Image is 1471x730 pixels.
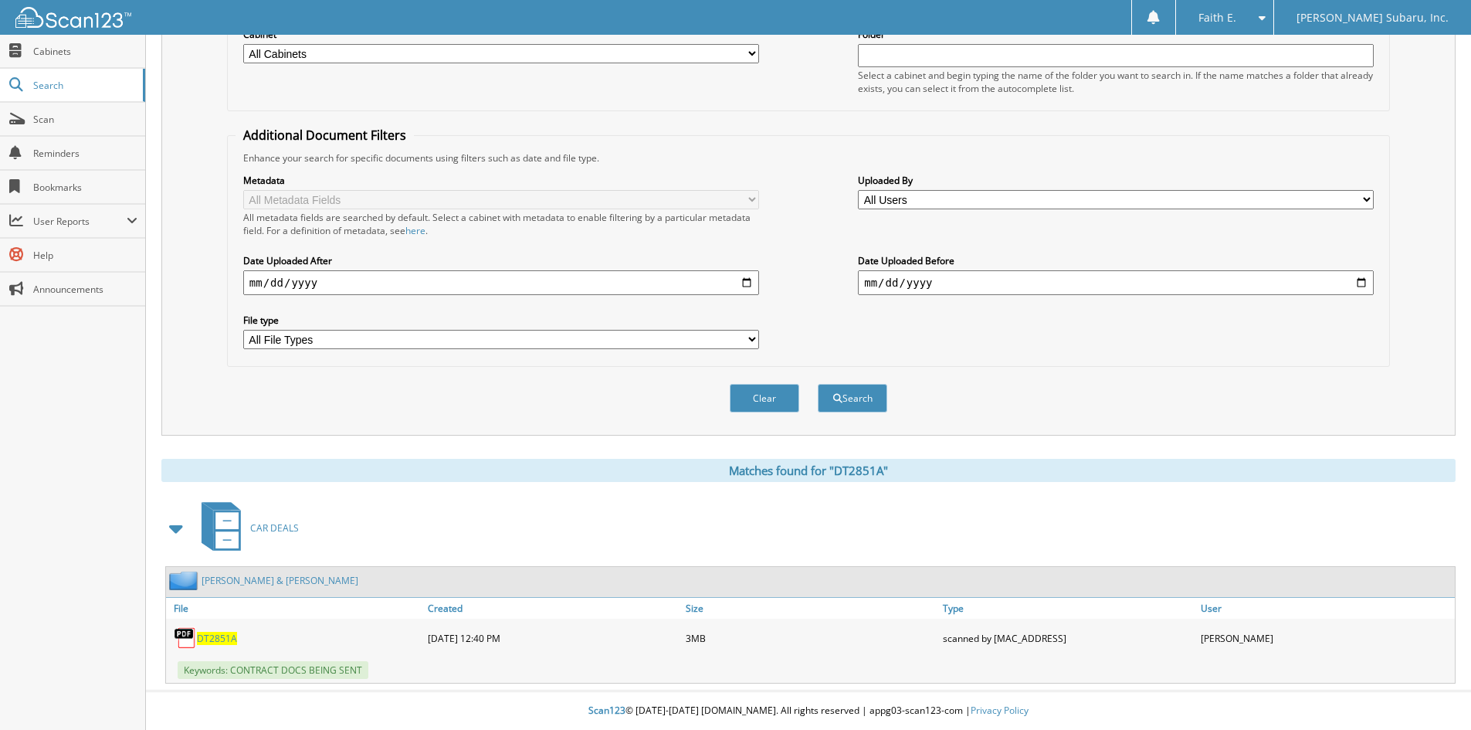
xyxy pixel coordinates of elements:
label: Metadata [243,174,759,187]
span: Cabinets [33,45,137,58]
img: scan123-logo-white.svg [15,7,131,28]
div: © [DATE]-[DATE] [DOMAIN_NAME]. All rights reserved | appg03-scan123-com | [146,692,1471,730]
a: [PERSON_NAME] & [PERSON_NAME] [202,574,358,587]
a: CAR DEALS [192,497,299,559]
a: Type [939,598,1197,619]
a: DT2851A [197,632,237,645]
div: 3MB [682,623,940,654]
span: Faith E. [1198,13,1236,22]
div: scanned by [MAC_ADDRESS] [939,623,1197,654]
label: Date Uploaded Before [858,254,1374,267]
div: All metadata fields are searched by default. Select a cabinet with metadata to enable filtering b... [243,211,759,237]
a: here [405,224,425,237]
label: Uploaded By [858,174,1374,187]
span: Announcements [33,283,137,296]
button: Clear [730,384,799,413]
button: Search [818,384,887,413]
a: Size [682,598,940,619]
label: Date Uploaded After [243,254,759,267]
label: File type [243,314,759,327]
img: folder2.png [169,571,202,590]
div: [DATE] 12:40 PM [424,623,682,654]
span: Reminders [33,147,137,160]
a: File [166,598,424,619]
span: Scan123 [588,704,625,717]
span: User Reports [33,215,127,228]
a: Privacy Policy [971,704,1029,717]
span: Bookmarks [33,181,137,194]
span: Keywords: CONTRACT DOCS BEING SENT [178,661,368,679]
div: [PERSON_NAME] [1197,623,1455,654]
a: User [1197,598,1455,619]
input: end [858,270,1374,295]
span: Search [33,79,135,92]
span: Scan [33,113,137,126]
span: [PERSON_NAME] Subaru, Inc. [1296,13,1449,22]
a: Created [424,598,682,619]
div: Matches found for "DT2851A" [161,459,1456,482]
span: Help [33,249,137,262]
div: Enhance your search for specific documents using filters such as date and file type. [236,151,1381,165]
legend: Additional Document Filters [236,127,414,144]
div: Select a cabinet and begin typing the name of the folder you want to search in. If the name match... [858,69,1374,95]
span: CAR DEALS [250,521,299,535]
input: start [243,270,759,295]
img: PDF.png [174,626,197,650]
